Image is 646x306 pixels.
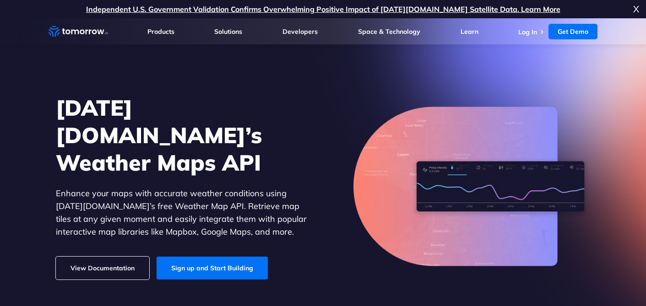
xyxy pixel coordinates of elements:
p: Enhance your maps with accurate weather conditions using [DATE][DOMAIN_NAME]’s free Weather Map A... [56,187,308,238]
a: View Documentation [56,257,149,279]
a: Space & Technology [358,27,420,36]
a: Solutions [214,27,242,36]
a: Sign up and Start Building [157,257,268,279]
a: Home link [49,25,108,38]
a: Log In [518,28,537,36]
a: Get Demo [548,24,597,39]
a: Independent U.S. Government Validation Confirms Overwhelming Positive Impact of [DATE][DOMAIN_NAM... [86,5,560,14]
a: Developers [282,27,318,36]
a: Products [147,27,174,36]
a: Learn [461,27,478,36]
h1: [DATE][DOMAIN_NAME]’s Weather Maps API [56,94,308,176]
